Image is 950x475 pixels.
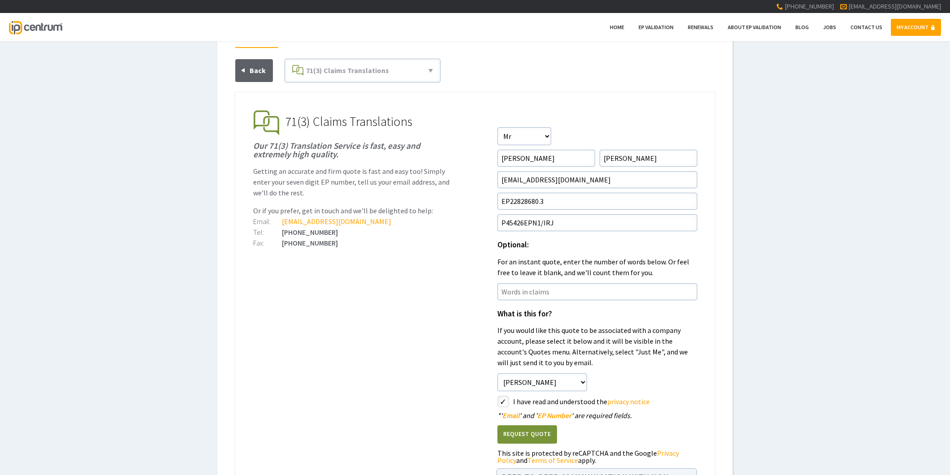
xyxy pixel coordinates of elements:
[785,2,834,10] span: [PHONE_NUMBER]
[282,217,391,226] a: [EMAIL_ADDRESS][DOMAIN_NAME]
[497,325,697,368] p: If you would like this quote to be associated with a company account, please select it below and ...
[823,24,836,30] span: Jobs
[502,411,519,420] span: Email
[306,66,389,75] span: 71(3) Claims Translations
[607,397,650,406] a: privacy notice
[527,456,578,465] a: Terms of Service
[497,171,697,188] input: Email
[497,283,697,300] input: Words in claims
[253,142,453,159] h1: Our 71(3) Translation Service is fast, easy and extremely high quality.
[891,19,941,36] a: MY ACCOUNT
[682,19,719,36] a: Renewals
[497,256,697,278] p: For an instant quote, enter the number of words below. Or feel free to leave it blank, and we'll ...
[497,150,595,167] input: First Name
[790,19,815,36] a: Blog
[848,2,941,10] a: [EMAIL_ADDRESS][DOMAIN_NAME]
[253,218,282,225] div: Email:
[795,24,809,30] span: Blog
[817,19,842,36] a: Jobs
[639,24,674,30] span: EP Validation
[9,13,62,41] a: IP Centrum
[722,19,787,36] a: About EP Validation
[633,19,679,36] a: EP Validation
[537,411,571,420] span: EP Number
[497,449,679,465] a: Privacy Policy
[851,24,882,30] span: Contact Us
[253,229,282,236] div: Tel:
[289,63,436,78] a: 71(3) Claims Translations
[497,412,697,419] div: ' ' and ' ' are required fields.
[497,193,697,210] input: EP Number
[845,19,888,36] a: Contact Us
[497,396,509,407] label: styled-checkbox
[253,205,453,216] p: Or if you prefer, get in touch and we'll be delighted to help:
[497,241,697,249] h1: Optional:
[250,66,266,75] span: Back
[497,214,697,231] input: Your Reference
[513,396,697,407] label: I have read and understood the
[235,59,273,82] a: Back
[688,24,713,30] span: Renewals
[497,310,697,318] h1: What is this for?
[610,24,624,30] span: Home
[253,239,282,246] div: Fax:
[253,229,453,236] div: [PHONE_NUMBER]
[604,19,630,36] a: Home
[253,166,453,198] p: Getting an accurate and firm quote is fast and easy too! Simply enter your seven digit EP number,...
[285,113,412,130] span: 71(3) Claims Translations
[728,24,781,30] span: About EP Validation
[253,239,453,246] div: [PHONE_NUMBER]
[600,150,697,167] input: Surname
[497,449,697,464] div: This site is protected by reCAPTCHA and the Google and apply.
[497,425,557,444] button: Request Quote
